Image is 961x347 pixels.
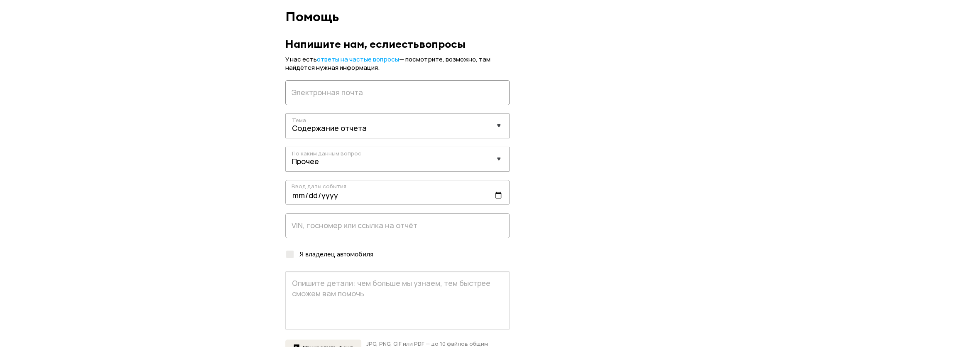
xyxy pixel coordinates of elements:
div: Помощь [285,9,676,24]
div: Напишите нам, если есть вопросы [285,37,676,50]
a: ответы на частые вопросы [317,55,399,64]
div: У нас есть — посмотрите, возможно, там найдётся нужная информация. [285,55,510,72]
div: Я владелец автомобиля [294,250,373,259]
